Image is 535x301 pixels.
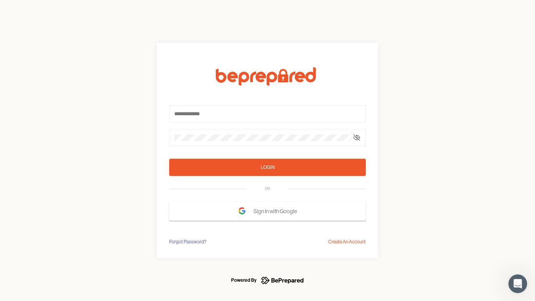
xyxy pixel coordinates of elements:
span: Sign In with Google [253,204,301,218]
div: OR [265,186,270,192]
div: Login [261,163,275,171]
div: Create An Account [328,238,366,246]
div: Forgot Password? [169,238,206,246]
button: Sign In with Google [169,202,366,221]
button: Login [169,159,366,176]
iframe: Intercom live chat [508,274,527,293]
div: Powered By [231,276,257,285]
